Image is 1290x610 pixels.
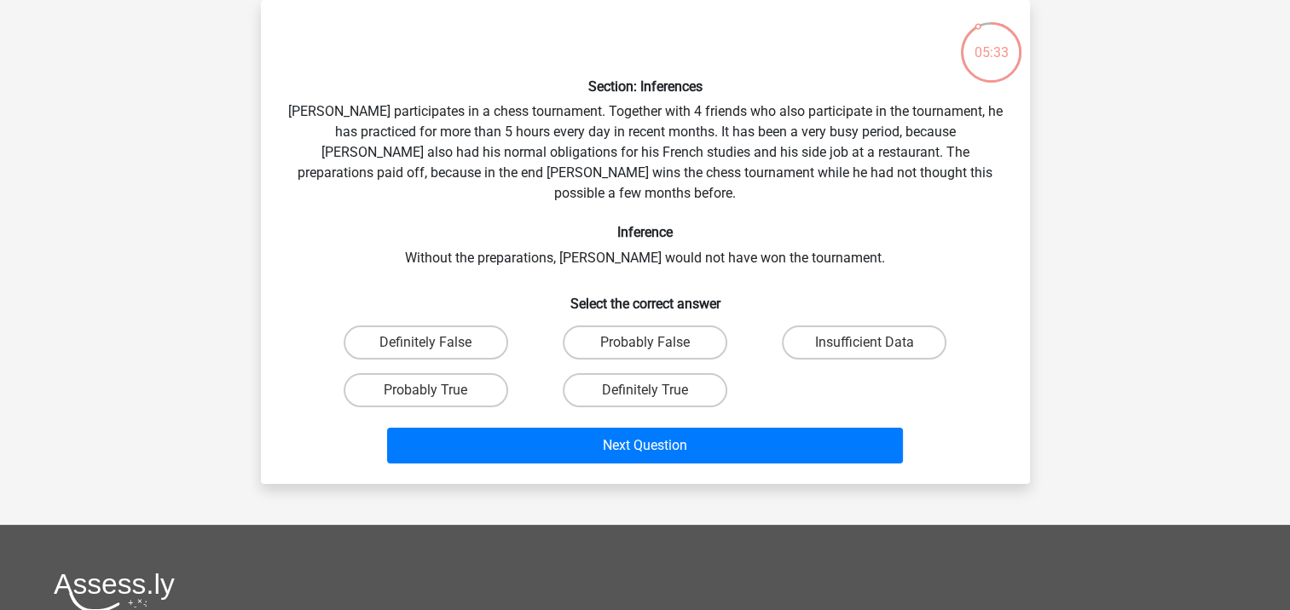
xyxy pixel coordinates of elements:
[344,325,508,360] label: Definitely False
[563,373,727,407] label: Definitely True
[563,325,727,360] label: Probably False
[782,325,946,360] label: Insufficient Data
[387,428,903,463] button: Next Question
[344,373,508,407] label: Probably True
[268,14,1023,470] div: [PERSON_NAME] participates in a chess tournament. Together with 4 friends who also participate in...
[959,20,1023,63] div: 05:33
[288,78,1003,95] h6: Section: Inferences
[288,282,1003,312] h6: Select the correct answer
[288,224,1003,240] h6: Inference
